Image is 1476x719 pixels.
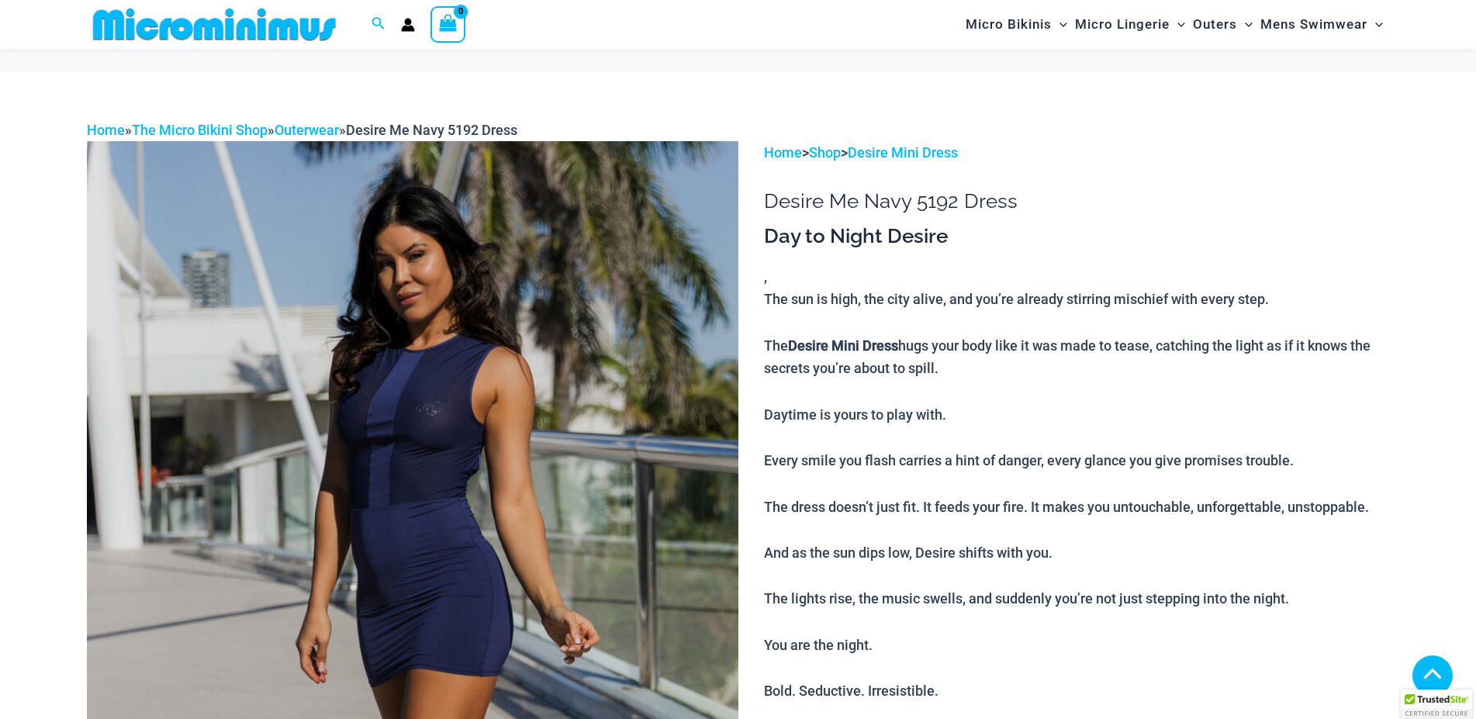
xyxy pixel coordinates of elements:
[809,144,841,161] a: Shop
[788,337,898,354] b: Desire Mini Dress
[87,122,125,138] a: Home
[401,18,415,32] a: Account icon link
[1257,5,1387,44] a: Mens SwimwearMenu ToggleMenu Toggle
[346,122,517,138] span: Desire Me Navy 5192 Dress
[372,15,385,34] a: Search icon link
[132,122,268,138] a: The Micro Bikini Shop
[959,2,1390,47] nav: Site Navigation
[1075,5,1170,44] span: Micro Lingerie
[764,189,1389,213] h1: Desire Me Navy 5192 Dress
[1193,5,1237,44] span: Outers
[1367,5,1383,44] span: Menu Toggle
[1052,5,1067,44] span: Menu Toggle
[966,5,1052,44] span: Micro Bikinis
[1401,690,1472,719] div: TrustedSite Certified
[275,122,339,138] a: Outerwear
[1189,5,1257,44] a: OutersMenu ToggleMenu Toggle
[962,5,1071,44] a: Micro BikinisMenu ToggleMenu Toggle
[1170,5,1185,44] span: Menu Toggle
[848,144,958,161] a: Desire Mini Dress
[1237,5,1253,44] span: Menu Toggle
[764,144,802,161] a: Home
[1260,5,1367,44] span: Mens Swimwear
[1071,5,1189,44] a: Micro LingerieMenu ToggleMenu Toggle
[764,141,1389,164] p: > >
[87,122,517,138] span: » » »
[430,6,466,42] a: View Shopping Cart, empty
[764,223,1389,250] h3: Day to Night Desire
[87,7,342,42] img: MM SHOP LOGO FLAT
